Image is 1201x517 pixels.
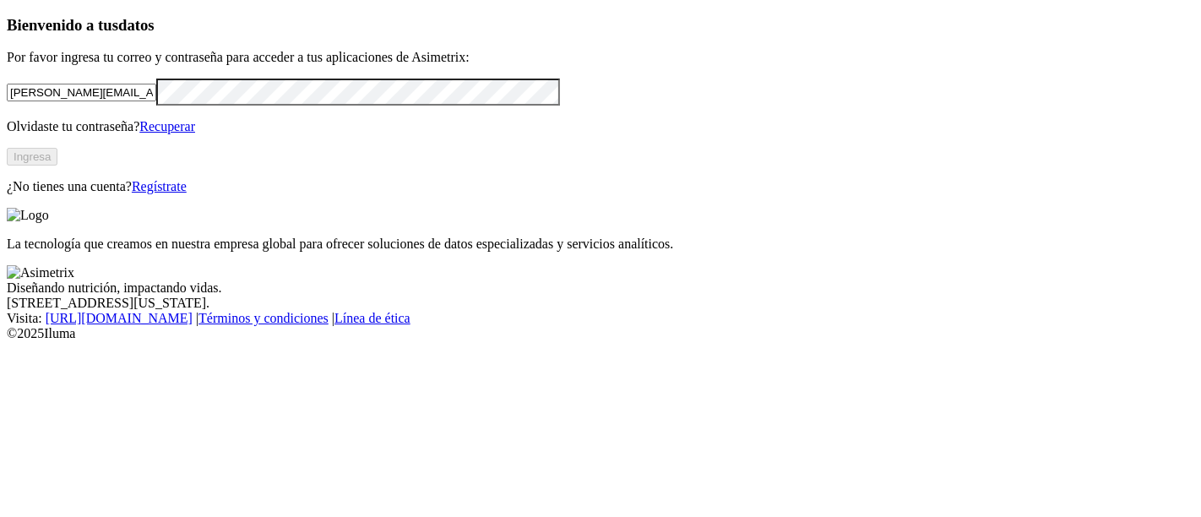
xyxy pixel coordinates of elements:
[7,119,1194,134] p: Olvidaste tu contraseña?
[7,280,1194,296] div: Diseñando nutrición, impactando vidas.
[118,16,155,34] span: datos
[7,237,1194,252] p: La tecnología que creamos en nuestra empresa global para ofrecer soluciones de datos especializad...
[7,148,57,166] button: Ingresa
[7,50,1194,65] p: Por favor ingresa tu correo y contraseña para acceder a tus aplicaciones de Asimetrix:
[46,311,193,325] a: [URL][DOMAIN_NAME]
[7,179,1194,194] p: ¿No tienes una cuenta?
[7,16,1194,35] h3: Bienvenido a tus
[334,311,410,325] a: Línea de ética
[7,265,74,280] img: Asimetrix
[7,84,156,101] input: Tu correo
[198,311,329,325] a: Términos y condiciones
[7,326,1194,341] div: © 2025 Iluma
[7,208,49,223] img: Logo
[7,296,1194,311] div: [STREET_ADDRESS][US_STATE].
[139,119,195,133] a: Recuperar
[7,311,1194,326] div: Visita : | |
[132,179,187,193] a: Regístrate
